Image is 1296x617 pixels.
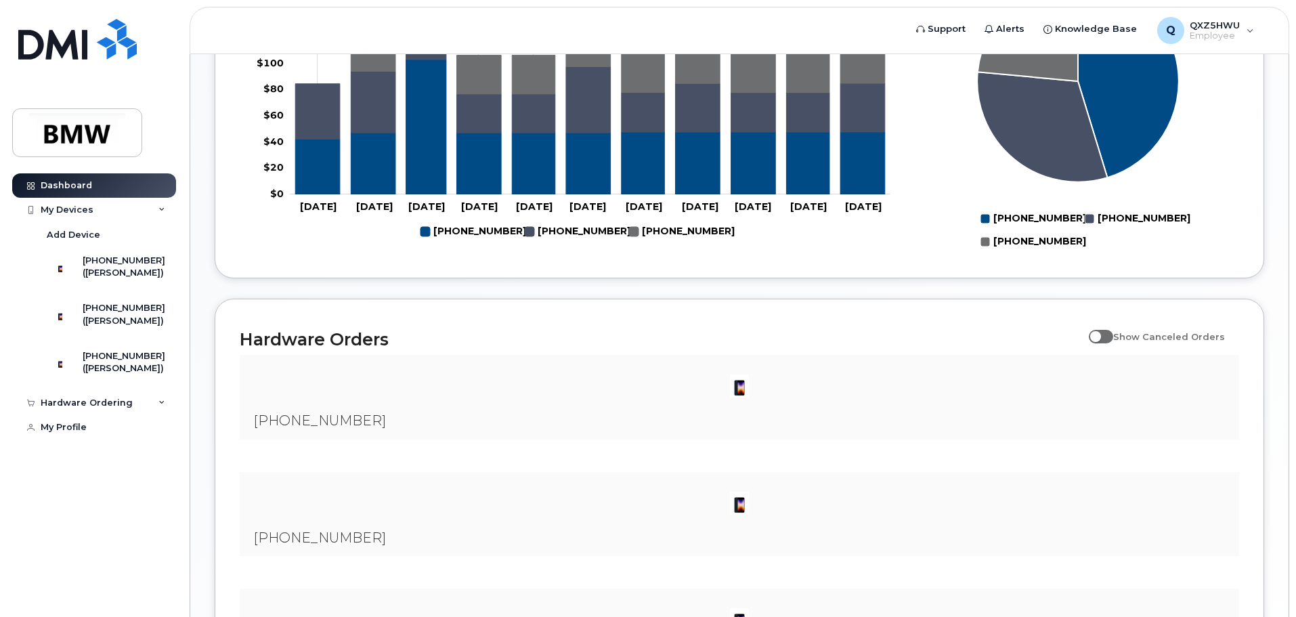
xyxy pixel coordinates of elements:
[790,200,827,213] tspan: [DATE]
[1034,16,1146,43] a: Knowledge Base
[257,56,284,68] tspan: $100
[408,200,445,213] tspan: [DATE]
[420,220,526,243] g: 864-989-2229
[626,200,662,213] tspan: [DATE]
[1148,17,1263,44] div: QXZ5HWU
[569,200,606,213] tspan: [DATE]
[525,220,630,243] g: 864-783-4194
[263,135,284,147] tspan: $40
[461,200,498,213] tspan: [DATE]
[975,16,1034,43] a: Alerts
[270,188,284,200] tspan: $0
[263,161,284,173] tspan: $20
[356,200,393,213] tspan: [DATE]
[845,200,882,213] tspan: [DATE]
[516,200,553,213] tspan: [DATE]
[1089,324,1100,335] input: Show Canceled Orders
[928,22,966,36] span: Support
[1190,20,1240,30] span: QXZ5HWU
[980,207,1190,253] g: Legend
[240,329,1082,349] h2: Hardware Orders
[1237,558,1286,607] iframe: Messenger Launcher
[263,83,284,95] tspan: $80
[1190,30,1240,41] span: Employee
[1055,22,1137,36] span: Knowledge Base
[629,220,735,243] g: 864-784-1468
[996,22,1024,36] span: Alerts
[682,200,718,213] tspan: [DATE]
[263,109,284,121] tspan: $60
[300,200,337,213] tspan: [DATE]
[735,200,771,213] tspan: [DATE]
[420,220,735,243] g: Legend
[907,16,975,43] a: Support
[1113,331,1225,342] span: Show Canceled Orders
[295,20,885,139] g: 864-783-4194
[1166,22,1175,39] span: Q
[726,373,753,400] img: image20231002-3703462-1angbar.jpeg
[253,412,386,429] span: [PHONE_NUMBER]
[726,490,753,517] img: image20231002-3703462-1angbar.jpeg
[253,530,386,546] span: [PHONE_NUMBER]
